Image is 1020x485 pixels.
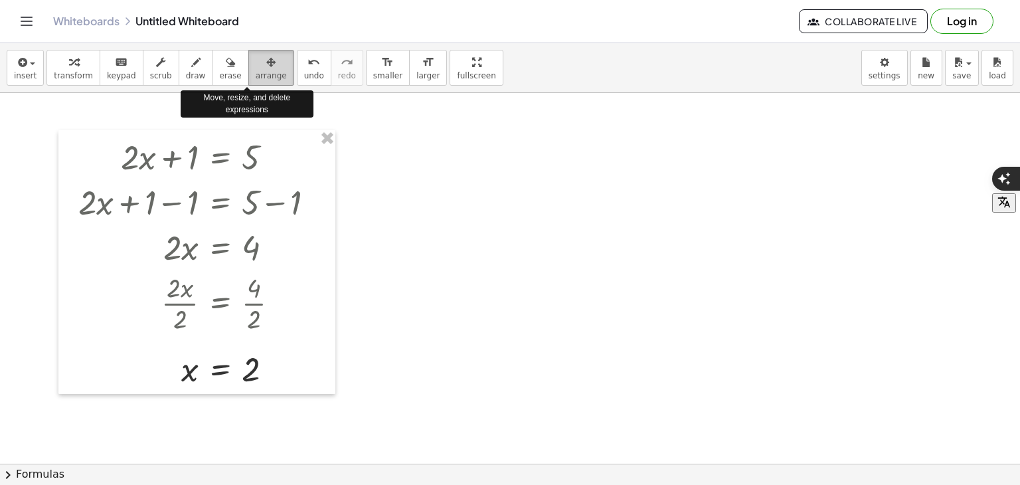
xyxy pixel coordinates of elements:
button: Log in [930,9,993,34]
button: save [945,50,979,86]
button: settings [861,50,908,86]
div: Move, resize, and delete expressions [181,90,313,117]
button: insert [7,50,44,86]
button: scrub [143,50,179,86]
button: Collaborate Live [799,9,928,33]
span: arrange [256,71,287,80]
button: keyboardkeypad [100,50,143,86]
button: format_sizelarger [409,50,447,86]
button: undoundo [297,50,331,86]
span: transform [54,71,93,80]
span: fullscreen [457,71,495,80]
span: erase [219,71,241,80]
i: format_size [422,54,434,70]
button: erase [212,50,248,86]
button: format_sizesmaller [366,50,410,86]
button: arrange [248,50,294,86]
a: Whiteboards [53,15,120,28]
span: scrub [150,71,172,80]
span: settings [869,71,900,80]
span: new [918,71,934,80]
span: larger [416,71,440,80]
i: keyboard [115,54,127,70]
i: redo [341,54,353,70]
span: draw [186,71,206,80]
span: keypad [107,71,136,80]
button: load [981,50,1013,86]
span: smaller [373,71,402,80]
button: new [910,50,942,86]
span: Collaborate Live [810,15,916,27]
button: draw [179,50,213,86]
button: Toggle navigation [16,11,37,32]
span: save [952,71,971,80]
button: fullscreen [450,50,503,86]
i: format_size [381,54,394,70]
span: redo [338,71,356,80]
span: undo [304,71,324,80]
button: redoredo [331,50,363,86]
i: undo [307,54,320,70]
button: transform [46,50,100,86]
span: load [989,71,1006,80]
span: insert [14,71,37,80]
